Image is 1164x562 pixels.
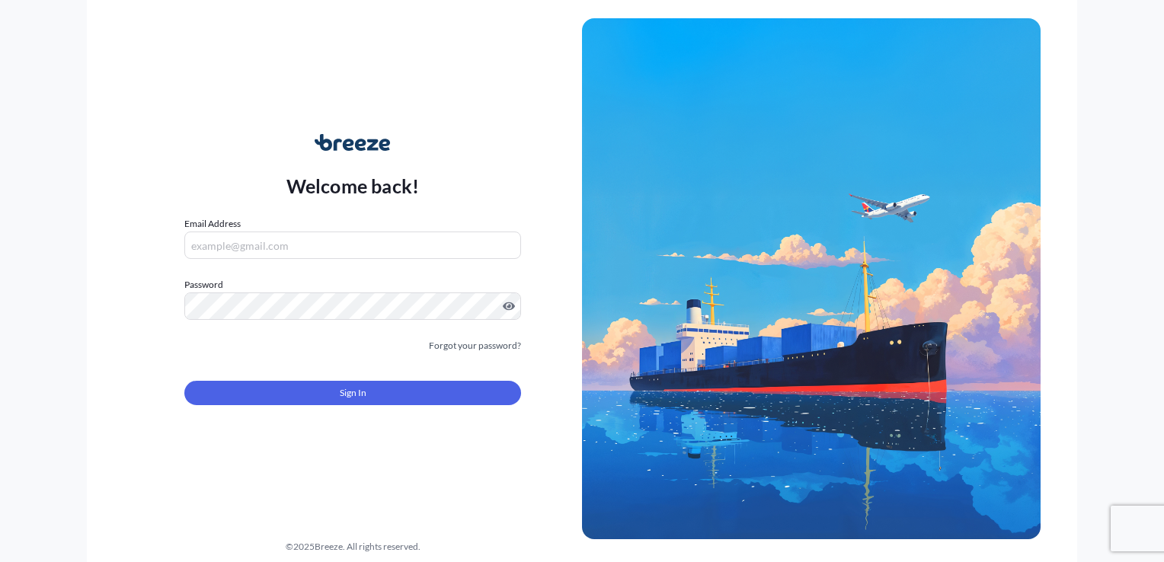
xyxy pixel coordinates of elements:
button: Show password [503,300,515,312]
input: example@gmail.com [184,232,521,259]
label: Email Address [184,216,241,232]
label: Password [184,277,521,292]
img: Ship illustration [582,18,1041,539]
p: Welcome back! [286,174,420,198]
div: © 2025 Breeze. All rights reserved. [123,539,582,554]
span: Sign In [340,385,366,401]
button: Sign In [184,381,521,405]
a: Forgot your password? [429,338,521,353]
